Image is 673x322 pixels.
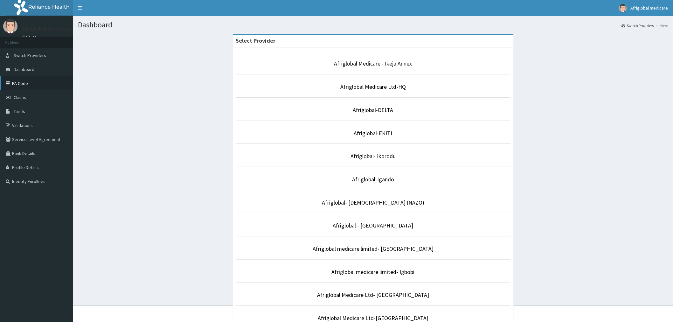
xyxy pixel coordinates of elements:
a: Afriglobal-DELTA [353,106,393,114]
span: Tariffs [14,108,25,114]
strong: Select Provider [236,37,276,44]
span: Claims [14,94,26,100]
span: Dashboard [14,66,34,72]
span: Switch Providers [14,52,46,58]
img: User Image [619,4,627,12]
a: Afriglobal medicare limited- [GEOGRAPHIC_DATA] [313,245,434,252]
a: Afriglobal- [DEMOGRAPHIC_DATA] (NAZO) [322,199,424,206]
li: Here [655,23,668,28]
a: Switch Providers [622,23,654,28]
a: Afriglobal-Igando [352,176,394,183]
a: Afriglobal-EKITI [354,129,392,137]
a: Afriglobal medicare limited- Igbobi [332,268,415,276]
a: Afriglobal Medicare Ltd-HQ [340,83,406,90]
img: User Image [3,19,17,33]
span: Afriglobal medicare [631,5,668,11]
p: Afriglobal medicare [22,26,71,31]
a: Afriglobal Medicare - Ikeja Annex [334,60,412,67]
a: Afriglobal Medicare Ltd-[GEOGRAPHIC_DATA] [318,314,428,322]
a: Afriglobal- Ikorodu [350,152,396,160]
a: Afriglobal Medicare Ltd- [GEOGRAPHIC_DATA] [317,291,429,298]
a: Afriglobal - [GEOGRAPHIC_DATA] [333,222,413,229]
a: Online [22,35,38,39]
h1: Dashboard [78,21,668,29]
